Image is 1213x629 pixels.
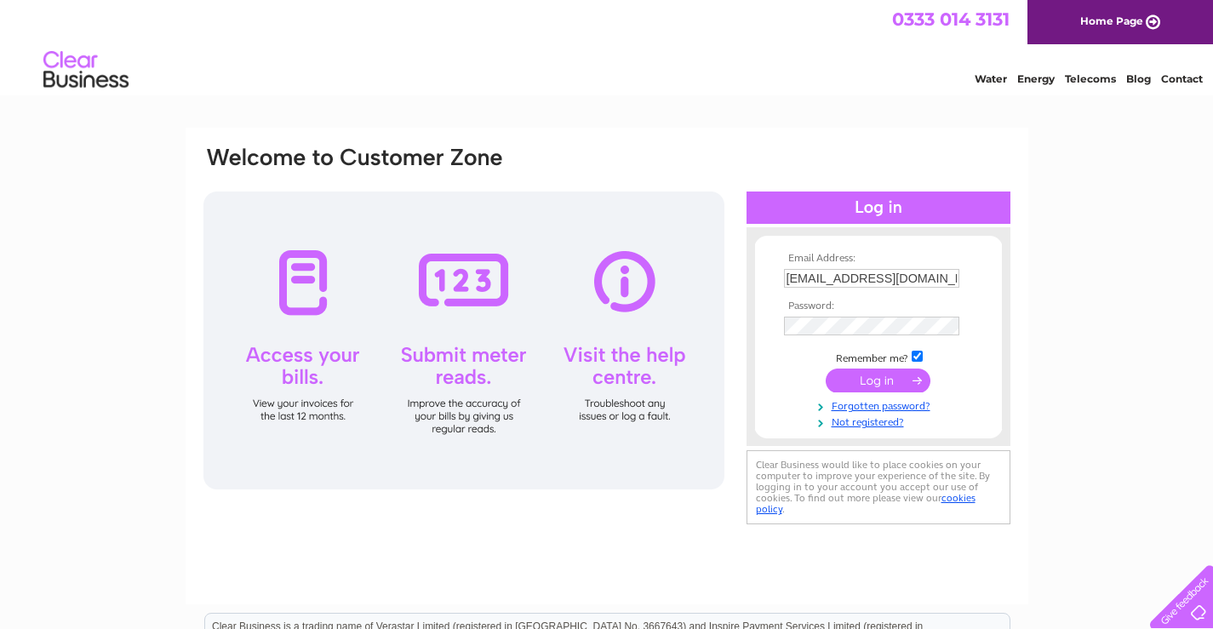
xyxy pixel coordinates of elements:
div: Clear Business would like to place cookies on your computer to improve your experience of the sit... [747,450,1010,524]
a: Contact [1161,72,1203,85]
td: Remember me? [780,348,977,365]
a: Telecoms [1065,72,1116,85]
a: Energy [1017,72,1055,85]
div: Clear Business is a trading name of Verastar Limited (registered in [GEOGRAPHIC_DATA] No. 3667643... [205,9,1010,83]
img: logo.png [43,44,129,96]
th: Password: [780,300,977,312]
a: Not registered? [784,413,977,429]
a: Forgotten password? [784,397,977,413]
input: Submit [826,369,930,392]
a: 0333 014 3131 [892,9,1010,30]
a: Water [975,72,1007,85]
th: Email Address: [780,253,977,265]
a: Blog [1126,72,1151,85]
a: cookies policy [756,492,976,515]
